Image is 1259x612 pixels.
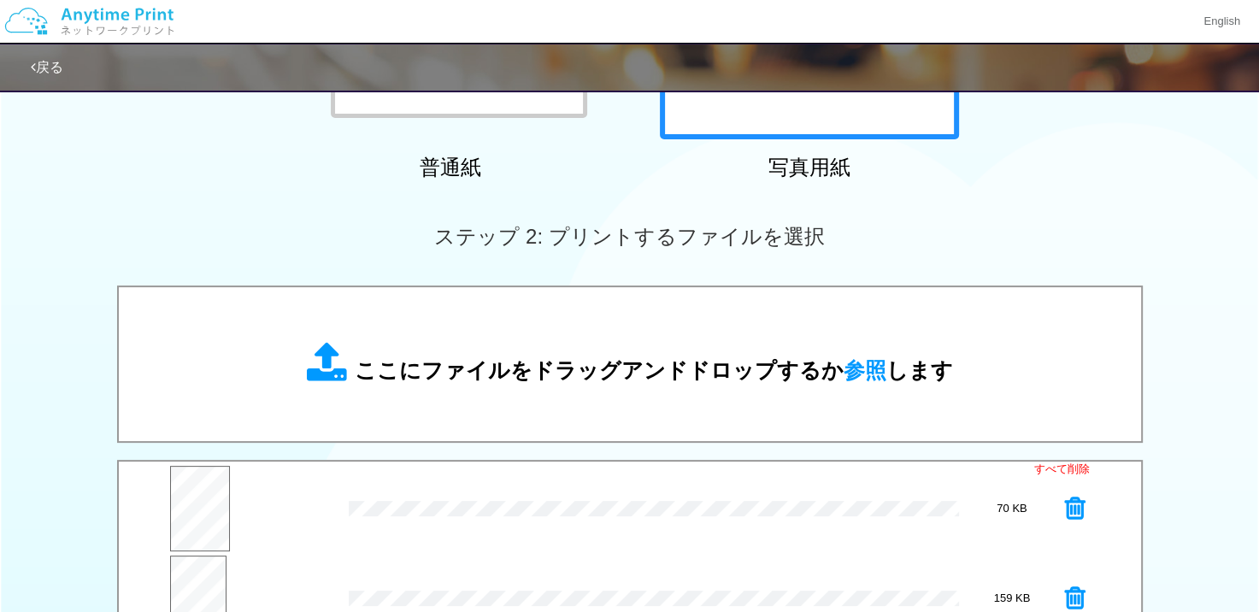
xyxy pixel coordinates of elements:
[301,156,600,179] h2: 普通紙
[959,591,1065,607] div: 159 KB
[660,156,959,179] h2: 写真用紙
[1034,462,1090,478] a: すべて削除
[434,225,824,248] span: ステップ 2: プリントするファイルを選択
[31,60,63,74] a: 戻る
[959,501,1065,517] div: 70 KB
[355,358,953,382] span: ここにファイルをドラッグアンドドロップするか します
[844,358,886,382] span: 参照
